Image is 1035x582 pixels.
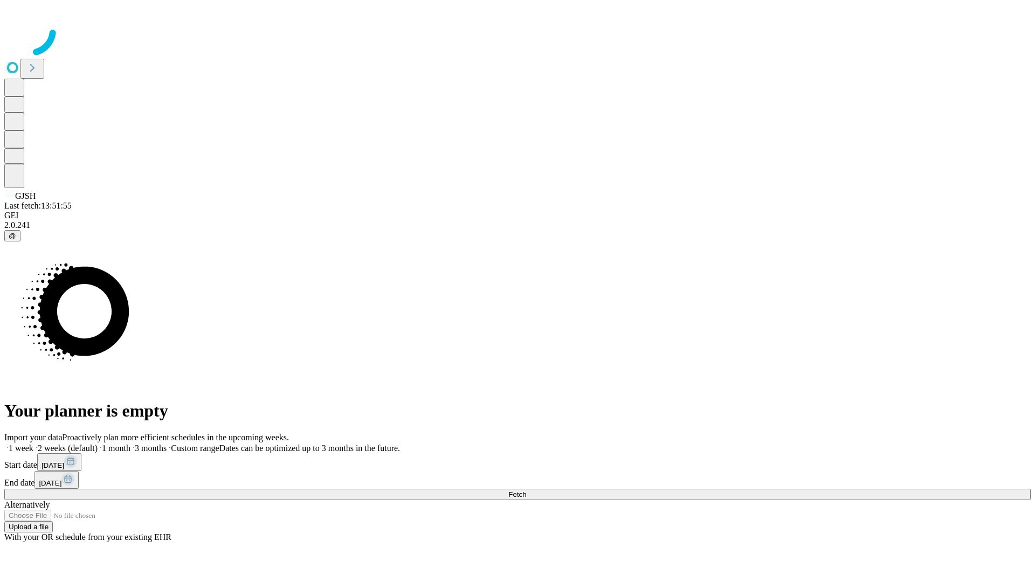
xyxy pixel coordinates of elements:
[219,444,400,453] span: Dates can be optimized up to 3 months in the future.
[38,444,98,453] span: 2 weeks (default)
[4,220,1031,230] div: 2.0.241
[39,479,61,487] span: [DATE]
[135,444,167,453] span: 3 months
[4,433,63,442] span: Import your data
[4,471,1031,489] div: End date
[63,433,289,442] span: Proactively plan more efficient schedules in the upcoming weeks.
[508,490,526,498] span: Fetch
[4,211,1031,220] div: GEI
[171,444,219,453] span: Custom range
[102,444,130,453] span: 1 month
[34,471,79,489] button: [DATE]
[4,500,50,509] span: Alternatively
[9,232,16,240] span: @
[37,453,81,471] button: [DATE]
[9,444,33,453] span: 1 week
[4,201,72,210] span: Last fetch: 13:51:55
[4,521,53,532] button: Upload a file
[4,453,1031,471] div: Start date
[4,230,20,241] button: @
[42,461,64,469] span: [DATE]
[4,532,171,542] span: With your OR schedule from your existing EHR
[15,191,36,200] span: GJSH
[4,489,1031,500] button: Fetch
[4,401,1031,421] h1: Your planner is empty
